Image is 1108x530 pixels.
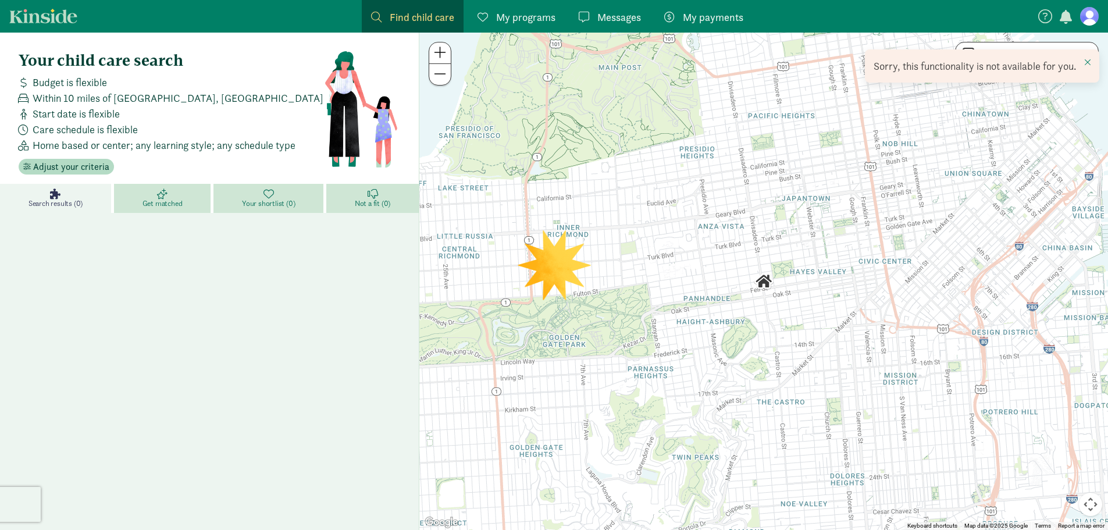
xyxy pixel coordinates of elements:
img: Google [422,515,461,530]
h4: Your child care search [19,51,324,70]
span: Messages [597,9,641,25]
div: Sorry, this functionality is not available for you. [874,58,1091,74]
span: Find child care [390,9,454,25]
label: Search as I move the map [974,47,1091,61]
a: Terms [1035,522,1051,529]
span: Start date is flexible [33,106,120,122]
a: Get matched [114,184,213,213]
span: Not a fit (0) [355,199,390,208]
span: My payments [683,9,743,25]
span: Care schedule is flexible [33,122,138,137]
span: Your shortlist (0) [242,199,295,208]
span: Home based or center; any learning style; any schedule type [33,137,295,153]
span: My programs [496,9,555,25]
button: Map camera controls [1079,493,1102,516]
a: Your shortlist (0) [213,184,326,213]
span: Adjust your criteria [33,160,109,174]
span: Map data ©2025 Google [964,522,1028,529]
span: Budget is flexible [33,74,107,90]
a: Report a map error [1058,522,1105,529]
a: Kinside [9,9,77,23]
span: Search results (0) [28,199,83,208]
a: Open this area in Google Maps (opens a new window) [422,515,461,530]
a: Not a fit (0) [326,184,419,213]
button: Keyboard shortcuts [907,522,957,530]
div: Click to see details [754,272,774,291]
span: Get matched [142,199,183,208]
span: Within 10 miles of [GEOGRAPHIC_DATA], [GEOGRAPHIC_DATA] [33,90,323,106]
button: Adjust your criteria [19,159,114,175]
